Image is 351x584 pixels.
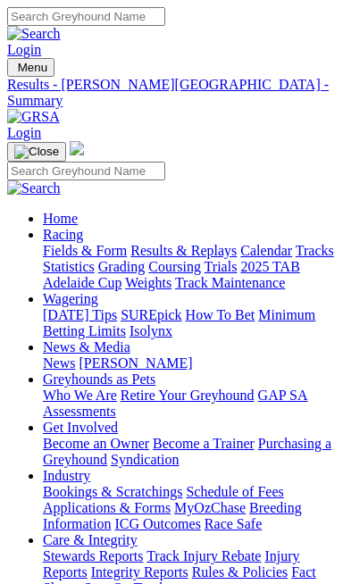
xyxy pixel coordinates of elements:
a: Integrity Reports [91,564,188,580]
a: [DATE] Tips [43,307,117,322]
a: Greyhounds as Pets [43,371,155,387]
a: Track Maintenance [175,275,285,290]
a: Racing [43,227,83,242]
a: Minimum Betting Limits [43,307,315,338]
a: Wagering [43,291,98,306]
a: Home [43,211,78,226]
div: Racing [43,243,344,291]
a: SUREpick [121,307,181,322]
img: Search [7,26,61,42]
a: Weights [125,275,171,290]
a: 2025 TAB Adelaide Cup [43,259,300,290]
img: Close [14,145,59,159]
a: Industry [43,468,90,483]
a: Purchasing a Greyhound [43,436,331,467]
div: Get Involved [43,436,344,468]
img: Search [7,180,61,196]
a: Results & Replays [130,243,237,258]
a: ICG Outcomes [114,516,200,531]
a: Schedule of Fees [186,484,283,499]
a: Isolynx [130,323,172,338]
a: Care & Integrity [43,532,138,547]
a: GAP SA Assessments [43,388,307,419]
a: MyOzChase [174,500,246,515]
input: Search [7,7,165,26]
button: Toggle navigation [7,142,66,162]
img: GRSA [7,109,60,125]
a: Track Injury Rebate [146,548,261,563]
a: Coursing [148,259,201,274]
a: Become an Owner [43,436,149,451]
a: Who We Are [43,388,117,403]
a: Grading [98,259,145,274]
a: Tracks [296,243,334,258]
a: Fields & Form [43,243,127,258]
span: Menu [18,61,47,74]
a: Bookings & Scratchings [43,484,182,499]
a: Breeding Information [43,500,302,531]
div: Greyhounds as Pets [43,388,344,420]
a: Trials [205,259,238,274]
a: Get Involved [43,420,118,435]
a: Login [7,125,41,140]
a: How To Bet [186,307,255,322]
a: Login [7,42,41,57]
a: Become a Trainer [153,436,255,451]
button: Toggle navigation [7,58,54,77]
a: Calendar [240,243,292,258]
div: Wagering [43,307,344,339]
a: Syndication [111,452,179,467]
a: Applications & Forms [43,500,171,515]
img: logo-grsa-white.png [70,141,84,155]
a: News [43,355,75,371]
a: Injury Reports [43,548,300,580]
a: News & Media [43,339,130,355]
a: Stewards Reports [43,548,143,563]
a: Results - [PERSON_NAME][GEOGRAPHIC_DATA] - Summary [7,77,344,109]
a: Statistics [43,259,95,274]
div: News & Media [43,355,344,371]
a: Race Safe [205,516,262,531]
a: Rules & Policies [192,564,288,580]
div: Industry [43,484,344,532]
a: Retire Your Greyhound [121,388,255,403]
a: [PERSON_NAME] [79,355,192,371]
input: Search [7,162,165,180]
